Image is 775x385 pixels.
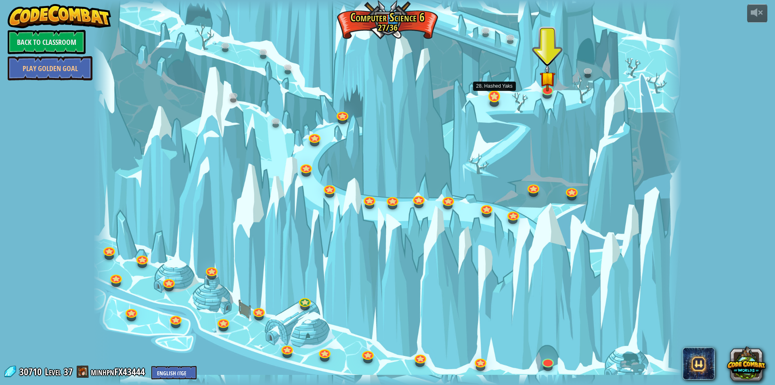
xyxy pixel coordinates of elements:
[539,64,555,92] img: level-banner-started.png
[64,365,73,378] span: 37
[45,365,61,379] span: Level
[8,30,86,54] a: Back to Classroom
[8,4,111,28] img: CodeCombat - Learn how to code by playing a game
[8,56,92,80] a: Play Golden Goal
[91,365,147,378] a: minhpnFX43444
[19,365,44,378] span: 30710
[747,4,767,23] button: Adjust volume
